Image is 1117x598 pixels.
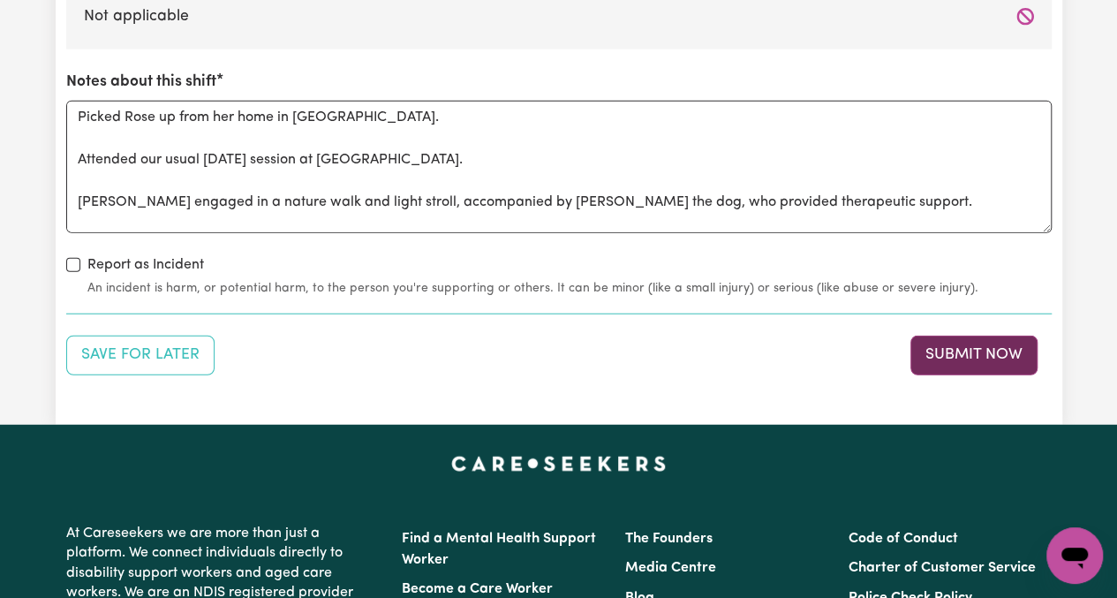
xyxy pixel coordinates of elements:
small: An incident is harm, or potential harm, to the person you're supporting or others. It can be mino... [87,279,1052,298]
button: Submit your job report [910,336,1038,375]
a: Code of Conduct [849,532,958,546]
label: Not applicable [84,5,1034,28]
a: Charter of Customer Service [849,561,1036,575]
a: Careseekers home page [451,457,666,471]
label: Notes about this shift [66,71,216,94]
label: Report as Incident [87,254,204,276]
a: Find a Mental Health Support Worker [402,532,596,567]
textarea: Picked Rose up from her home in [GEOGRAPHIC_DATA]. Attended our usual [DATE] session at [GEOGRAPH... [66,101,1052,233]
a: Become a Care Worker [402,582,553,596]
a: The Founders [625,532,713,546]
iframe: Button to launch messaging window [1046,527,1103,584]
a: Media Centre [625,561,716,575]
button: Save your job report [66,336,215,375]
